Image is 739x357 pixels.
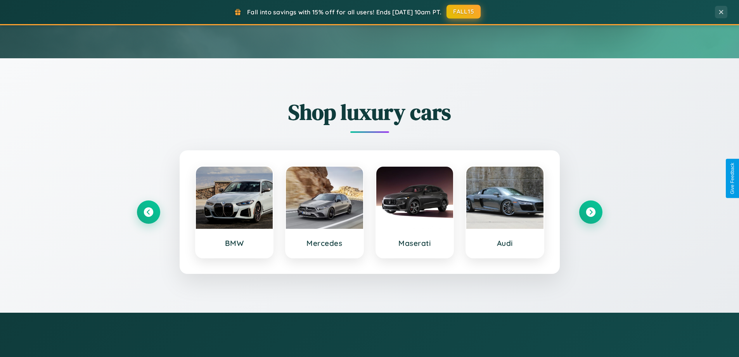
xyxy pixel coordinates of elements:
h2: Shop luxury cars [137,97,602,127]
h3: Maserati [384,239,446,248]
button: FALL15 [447,5,481,19]
span: Fall into savings with 15% off for all users! Ends [DATE] 10am PT. [247,8,441,16]
h3: Mercedes [294,239,355,248]
div: Give Feedback [730,163,735,194]
h3: BMW [204,239,265,248]
h3: Audi [474,239,536,248]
